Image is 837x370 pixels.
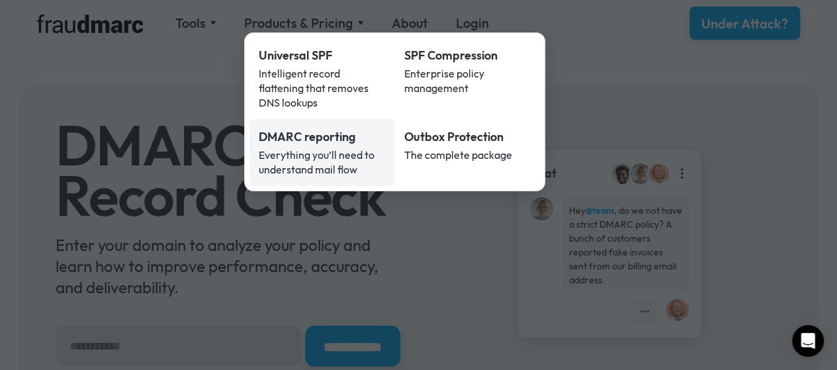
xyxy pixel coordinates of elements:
[395,119,541,186] a: Outbox ProtectionThe complete package
[404,148,531,162] div: The complete package
[244,32,545,191] nav: Products & Pricing
[404,47,531,64] div: SPF Compression
[792,325,824,357] div: Open Intercom Messenger
[395,38,541,119] a: SPF CompressionEnterprise policy management
[259,47,386,64] div: Universal SPF
[259,128,386,146] div: DMARC reporting
[259,148,386,177] div: Everything you’ll need to understand mail flow
[249,38,395,119] a: Universal SPFIntelligent record flattening that removes DNS lookups
[404,128,531,146] div: Outbox Protection
[259,66,386,110] div: Intelligent record flattening that removes DNS lookups
[249,119,395,186] a: DMARC reportingEverything you’ll need to understand mail flow
[404,66,531,95] div: Enterprise policy management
